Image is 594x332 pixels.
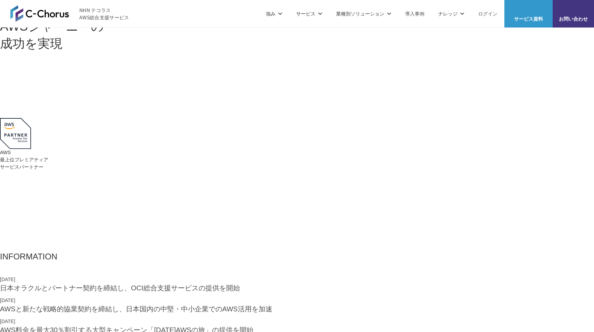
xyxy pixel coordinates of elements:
p: サービス [296,10,322,17]
p: ナレッジ [438,10,464,17]
img: AWS総合支援サービス C-Chorus [10,5,69,22]
a: ログイン [478,10,497,17]
span: NHN テコラス AWS総合支援サービス [79,7,129,21]
p: 業種別ソリューション [336,10,391,17]
img: お問い合わせ [568,5,579,13]
span: お問い合わせ [553,15,594,22]
a: 導入事例 [405,10,424,17]
img: AWS総合支援サービス C-Chorus サービス資料 [523,5,534,13]
span: サービス資料 [504,15,553,22]
a: AWS総合支援サービス C-Chorus NHN テコラスAWS総合支援サービス [10,5,129,22]
img: AWS請求代行サービス 統合管理プラン [181,66,360,115]
p: 強み [266,10,282,17]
